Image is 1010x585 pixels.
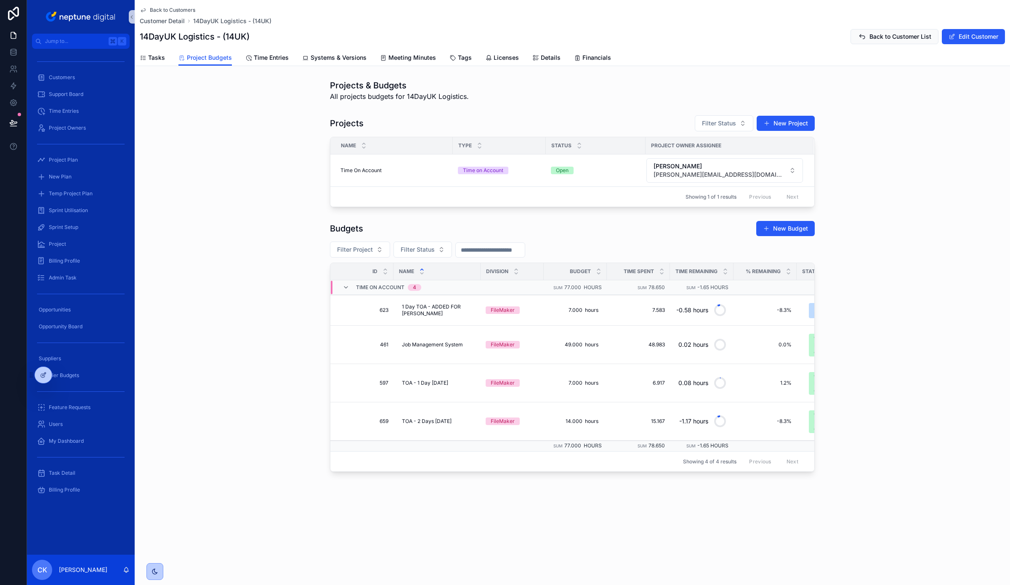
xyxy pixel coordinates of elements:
span: Project Owner Assignee [651,142,721,149]
a: Project Owners [32,120,130,136]
button: New Budget [756,221,815,236]
a: TOA - 1 Day [DATE] [399,376,476,390]
span: Type [458,142,472,149]
a: 7.000 hours [549,376,602,390]
a: Tags [449,50,472,67]
span: -8.3% [739,418,792,425]
span: 623 [340,307,388,314]
h1: Budgets [330,223,363,234]
a: 7.000 hours [549,303,602,317]
a: 48.983 [612,341,665,348]
a: Users [32,417,130,432]
a: Project [32,237,130,252]
span: Users [49,421,63,428]
a: Details [532,50,561,67]
a: Systems & Versions [302,50,367,67]
span: CK [37,565,47,575]
a: New Plan [32,169,130,184]
a: 0.0% [739,341,792,348]
span: Meeting Minutes [388,53,436,62]
a: Project Budgets [178,50,232,66]
div: FileMaker [491,379,515,387]
span: Filter Status [702,119,736,128]
h1: Projects & Budgets [330,80,469,91]
span: Suppliers [39,355,61,362]
p: [PERSON_NAME] [59,566,107,574]
a: 15.167 [612,418,665,425]
a: Time Entries [32,104,130,119]
span: Project Plan [49,157,78,163]
div: Complete, Requires Close Out [814,372,839,395]
button: Edit Customer [942,29,1005,44]
a: FileMaker [486,379,539,387]
a: FileMaker [486,417,539,425]
a: New Project [757,116,815,131]
a: Supplier Budgets [32,368,130,383]
button: Select Button [646,158,803,183]
span: Billing Profile [49,487,80,493]
button: Select Button [802,330,861,360]
a: 7.583 [612,307,665,314]
a: 1.2% [739,380,792,386]
div: -1.17 hours [679,413,708,430]
div: Complete, Requires Close Out [814,410,839,433]
span: % Remaining [746,268,781,275]
a: 461 [340,341,388,348]
a: 0.02 hours [675,335,728,355]
a: 659 [340,418,388,425]
a: Select Button [802,367,861,399]
span: Filter Project [337,245,373,254]
a: 14.000 hours [549,415,602,428]
span: Feature Requests [49,404,90,411]
a: Suppliers [32,351,130,366]
span: Time On Account [356,284,404,291]
span: Licenses [494,53,519,62]
button: Select Button [393,242,452,258]
span: Tags [458,53,472,62]
a: 597 [340,380,388,386]
a: 1 Day TOA - ADDED FOR [PERSON_NAME] [399,300,476,320]
small: Sum [553,444,563,448]
span: Project Owners [49,125,86,131]
span: New Plan [49,173,72,180]
a: Opportunity Board [32,319,130,334]
span: Opportunity Board [39,323,82,330]
a: -8.3% [739,307,792,314]
a: Feature Requests [32,400,130,415]
span: K [119,38,125,45]
a: Temp Project Plan [32,186,130,201]
a: Licenses [485,50,519,67]
a: Job Management System [399,338,476,351]
span: Tasks [148,53,165,62]
div: FileMaker [491,417,515,425]
span: [PERSON_NAME] [654,162,786,170]
a: Sprint Utilisation [32,203,130,218]
a: Select Button [802,329,861,360]
span: 14.000 hours [552,418,598,425]
span: TOA - 1 Day [DATE] [402,380,448,386]
button: Select Button [802,406,861,436]
a: 49.000 hours [549,338,602,351]
a: 14DayUK Logistics - (14UK) [193,17,271,25]
a: 0.08 hours [675,373,728,393]
span: Name [341,142,356,149]
span: Job Management System [402,341,463,348]
span: [PERSON_NAME][EMAIL_ADDRESS][DOMAIN_NAME] [654,170,786,179]
span: 1 Day TOA - ADDED FOR [PERSON_NAME] [402,303,472,317]
span: Division [486,268,508,275]
span: Jump to... [45,38,105,45]
span: All projects budgets for 14DayUK Logistics. [330,91,469,101]
span: Time Entries [49,108,79,114]
a: -1.17 hours [675,411,728,431]
a: Billing Profile [32,482,130,497]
